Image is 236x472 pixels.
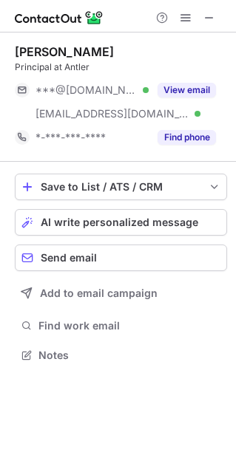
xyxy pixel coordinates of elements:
[15,9,104,27] img: ContactOut v5.3.10
[15,61,227,74] div: Principal at Antler
[15,280,227,307] button: Add to email campaign
[158,83,216,98] button: Reveal Button
[15,174,227,200] button: save-profile-one-click
[15,44,114,59] div: [PERSON_NAME]
[36,107,189,120] span: [EMAIL_ADDRESS][DOMAIN_NAME]
[41,216,198,228] span: AI write personalized message
[41,252,97,264] span: Send email
[15,244,227,271] button: Send email
[38,349,221,362] span: Notes
[36,83,138,97] span: ***@[DOMAIN_NAME]
[41,181,201,193] div: Save to List / ATS / CRM
[15,345,227,366] button: Notes
[38,319,221,332] span: Find work email
[15,315,227,336] button: Find work email
[40,287,158,299] span: Add to email campaign
[158,130,216,145] button: Reveal Button
[15,209,227,236] button: AI write personalized message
